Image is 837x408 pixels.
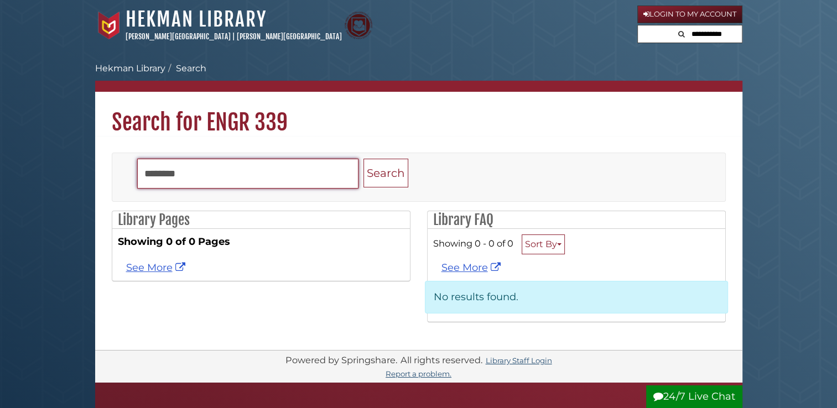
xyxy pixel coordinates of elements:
[522,234,565,254] button: Sort By
[95,62,742,92] nav: breadcrumb
[95,12,123,39] img: Calvin University
[118,234,404,249] strong: Showing 0 of 0 Pages
[95,92,742,136] h1: Search for ENGR 339
[232,32,235,41] span: |
[126,261,188,274] a: See more ENGR 339 results
[675,25,688,40] button: Search
[678,30,685,38] i: Search
[112,211,410,229] h2: Library Pages
[486,356,552,365] a: Library Staff Login
[126,32,231,41] a: [PERSON_NAME][GEOGRAPHIC_DATA]
[646,385,742,408] button: 24/7 Live Chat
[284,354,399,365] div: Powered by Springshare.
[95,63,165,74] a: Hekman Library
[165,62,206,75] li: Search
[433,238,513,249] span: Showing 0 - 0 of 0
[441,261,503,274] a: See More
[386,369,451,378] a: Report a problem.
[425,281,728,313] p: No results found.
[363,159,408,188] button: Search
[237,32,342,41] a: [PERSON_NAME][GEOGRAPHIC_DATA]
[399,354,484,365] div: All rights reserved.
[637,6,742,23] a: Login to My Account
[345,12,372,39] img: Calvin Theological Seminary
[428,211,725,229] h2: Library FAQ
[126,7,267,32] a: Hekman Library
